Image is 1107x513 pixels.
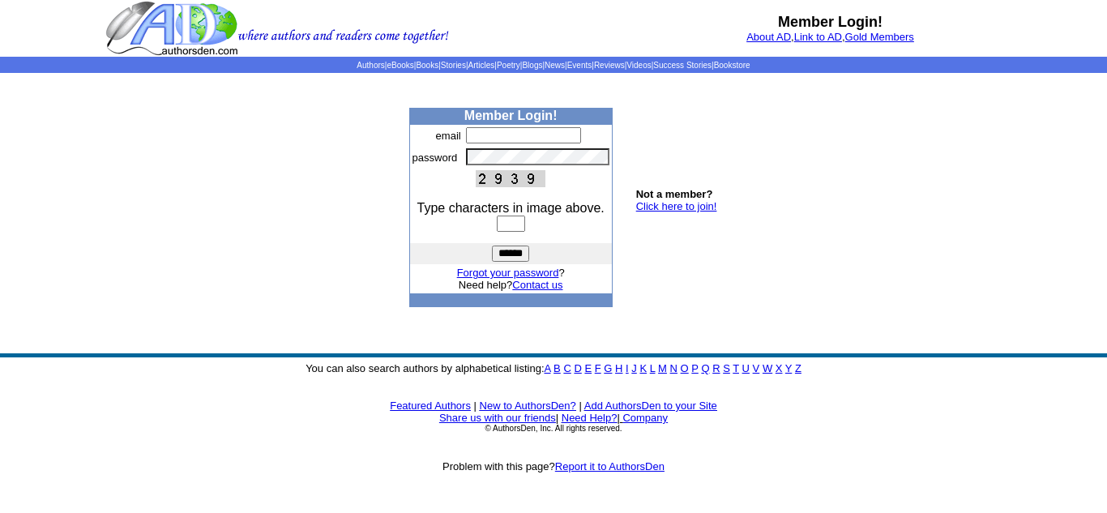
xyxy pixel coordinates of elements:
[650,362,656,374] a: L
[306,362,801,374] font: You can also search authors by alphabetical listing:
[545,362,551,374] a: A
[545,61,565,70] a: News
[742,362,750,374] a: U
[457,267,565,279] font: ?
[579,400,581,412] font: |
[681,362,689,374] a: O
[636,188,713,200] b: Not a member?
[553,362,561,374] a: B
[563,362,571,374] a: C
[636,200,717,212] a: Click here to join!
[436,130,461,142] font: email
[574,362,581,374] a: D
[746,31,914,43] font: , ,
[522,61,542,70] a: Blogs
[753,362,760,374] a: V
[626,362,629,374] a: I
[795,362,801,374] a: Z
[701,362,709,374] a: Q
[555,460,665,472] a: Report it to AuthorsDen
[562,412,618,424] a: Need Help?
[556,412,558,424] font: |
[459,279,563,291] font: Need help?
[390,400,471,412] a: Featured Authors
[497,61,520,70] a: Poetry
[653,61,712,70] a: Success Stories
[567,61,592,70] a: Events
[468,61,495,70] a: Articles
[691,362,698,374] a: P
[622,412,668,424] a: Company
[794,31,842,43] a: Link to AD
[594,61,625,70] a: Reviews
[631,362,637,374] a: J
[785,362,792,374] a: Y
[639,362,647,374] a: K
[512,279,562,291] a: Contact us
[474,400,477,412] font: |
[776,362,783,374] a: X
[480,400,576,412] a: New to AuthorsDen?
[416,61,438,70] a: Books
[584,362,592,374] a: E
[746,31,791,43] a: About AD
[626,61,651,70] a: Videos
[439,412,556,424] a: Share us with our friends
[733,362,739,374] a: T
[584,400,717,412] a: Add AuthorsDen to your Site
[441,61,466,70] a: Stories
[417,201,605,215] font: Type characters in image above.
[387,61,413,70] a: eBooks
[485,424,622,433] font: © AuthorsDen, Inc. All rights reserved.
[712,362,720,374] a: R
[412,152,458,164] font: password
[615,362,622,374] a: H
[617,412,668,424] font: |
[464,109,558,122] b: Member Login!
[476,170,545,187] img: This Is CAPTCHA Image
[845,31,914,43] a: Gold Members
[357,61,750,70] span: | | | | | | | | | | | |
[714,61,750,70] a: Bookstore
[658,362,667,374] a: M
[670,362,677,374] a: N
[595,362,601,374] a: F
[357,61,384,70] a: Authors
[763,362,772,374] a: W
[604,362,612,374] a: G
[723,362,730,374] a: S
[778,14,883,30] b: Member Login!
[442,460,665,472] font: Problem with this page?
[457,267,559,279] a: Forgot your password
